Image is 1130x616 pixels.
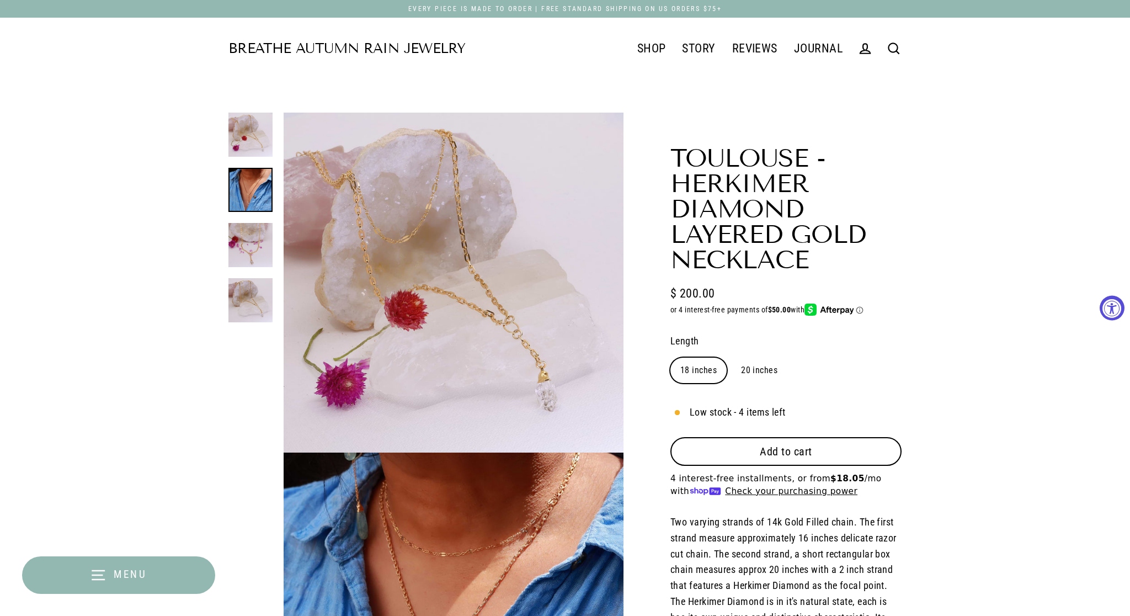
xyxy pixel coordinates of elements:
[22,556,215,594] button: Menu
[690,405,786,421] span: Low stock - 4 items left
[228,113,273,157] img: Toulouse - Layered Gold Herkimer Diamond Necklace main image | Breathe Autumn Rain Artisan Jewelry
[629,35,674,62] a: SHOP
[731,358,787,383] label: 20 inches
[670,284,715,303] span: $ 200.00
[724,35,786,62] a: REVIEWS
[670,146,902,273] h1: Toulouse - Herkimer Diamond Layered Gold Necklace
[670,333,902,349] label: Length
[786,35,851,62] a: JOURNAL
[760,445,812,458] span: Add to cart
[228,42,465,56] a: Breathe Autumn Rain Jewelry
[670,358,727,383] label: 18 inches
[465,34,851,63] div: Primary
[670,437,902,466] button: Add to cart
[674,35,723,62] a: STORY
[1100,296,1124,321] button: Accessibility Widget, click to open
[114,568,147,581] span: Menu
[228,278,273,322] img: Toulouse - Layered Gold Herkimer Diamond Necklace alt image | Breathe Autumn Rain Artisan Jewelry
[228,223,273,267] img: Toulouse - Layered Gold Herkimer Diamond Necklace alt image | Breathe Autumn Rain Artisan Jewelry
